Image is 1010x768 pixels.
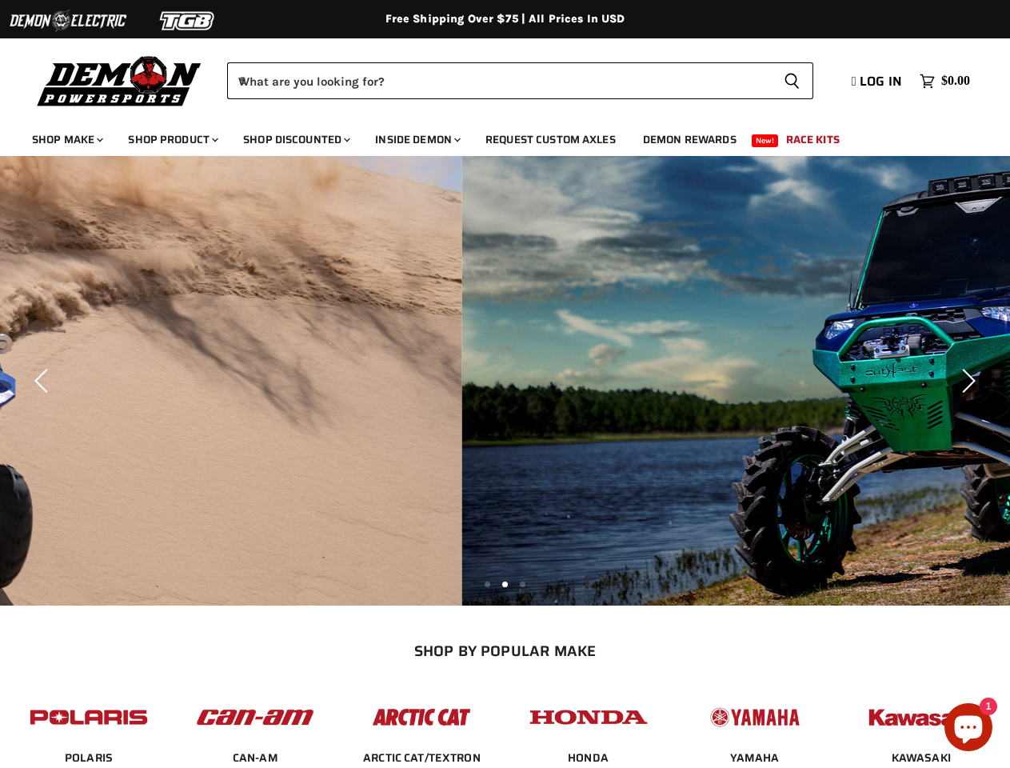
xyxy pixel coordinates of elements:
[774,123,852,156] a: Race Kits
[752,134,779,147] span: New!
[892,750,951,766] span: KAWASAKI
[485,582,490,587] li: Page dot 1
[363,123,470,156] a: Inside Demon
[20,117,966,156] ul: Main menu
[892,750,951,765] a: KAWASAKI
[65,750,113,766] span: POLARIS
[8,6,128,36] img: Demon Electric Logo 2
[363,750,481,765] a: ARCTIC CAT/TEXTRON
[227,62,771,99] input: When autocomplete results are available use up and down arrows to review and enter to select
[128,6,248,36] img: TGB Logo 2
[844,74,912,89] a: Log in
[520,582,525,587] li: Page dot 3
[28,365,60,397] button: Previous
[20,642,991,659] h2: SHOP BY POPULAR MAKE
[32,52,207,109] img: Demon Powersports
[233,750,278,766] span: CAN-AM
[193,693,317,742] img: POPULAR_MAKE_logo_1_adc20308-ab24-48c4-9fac-e3c1a623d575.jpg
[65,750,113,765] a: POLARIS
[227,62,813,99] form: Product
[631,123,749,156] a: Demon Rewards
[568,750,609,766] span: HONDA
[233,750,278,765] a: CAN-AM
[526,693,651,742] img: POPULAR_MAKE_logo_4_4923a504-4bac-4306-a1be-165a52280178.jpg
[568,750,609,765] a: HONDA
[502,582,508,587] li: Page dot 2
[26,693,151,742] img: POPULAR_MAKE_logo_2_dba48cf1-af45-46d4-8f73-953a0f002620.jpg
[116,123,228,156] a: Shop Product
[730,750,780,765] a: YAMAHA
[231,123,360,156] a: Shop Discounted
[859,693,984,742] img: POPULAR_MAKE_logo_6_76e8c46f-2d1e-4ecc-b320-194822857d41.jpg
[912,70,978,93] a: $0.00
[771,62,813,99] button: Search
[363,750,481,766] span: ARCTIC CAT/TEXTRON
[940,703,997,755] inbox-online-store-chat: Shopify online store chat
[20,123,113,156] a: Shop Make
[730,750,780,766] span: YAMAHA
[941,74,970,89] span: $0.00
[860,71,902,91] span: Log in
[473,123,628,156] a: Request Custom Axles
[950,365,982,397] button: Next
[693,693,817,742] img: POPULAR_MAKE_logo_5_20258e7f-293c-4aac-afa8-159eaa299126.jpg
[359,693,484,742] img: POPULAR_MAKE_logo_3_027535af-6171-4c5e-a9bc-f0eccd05c5d6.jpg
